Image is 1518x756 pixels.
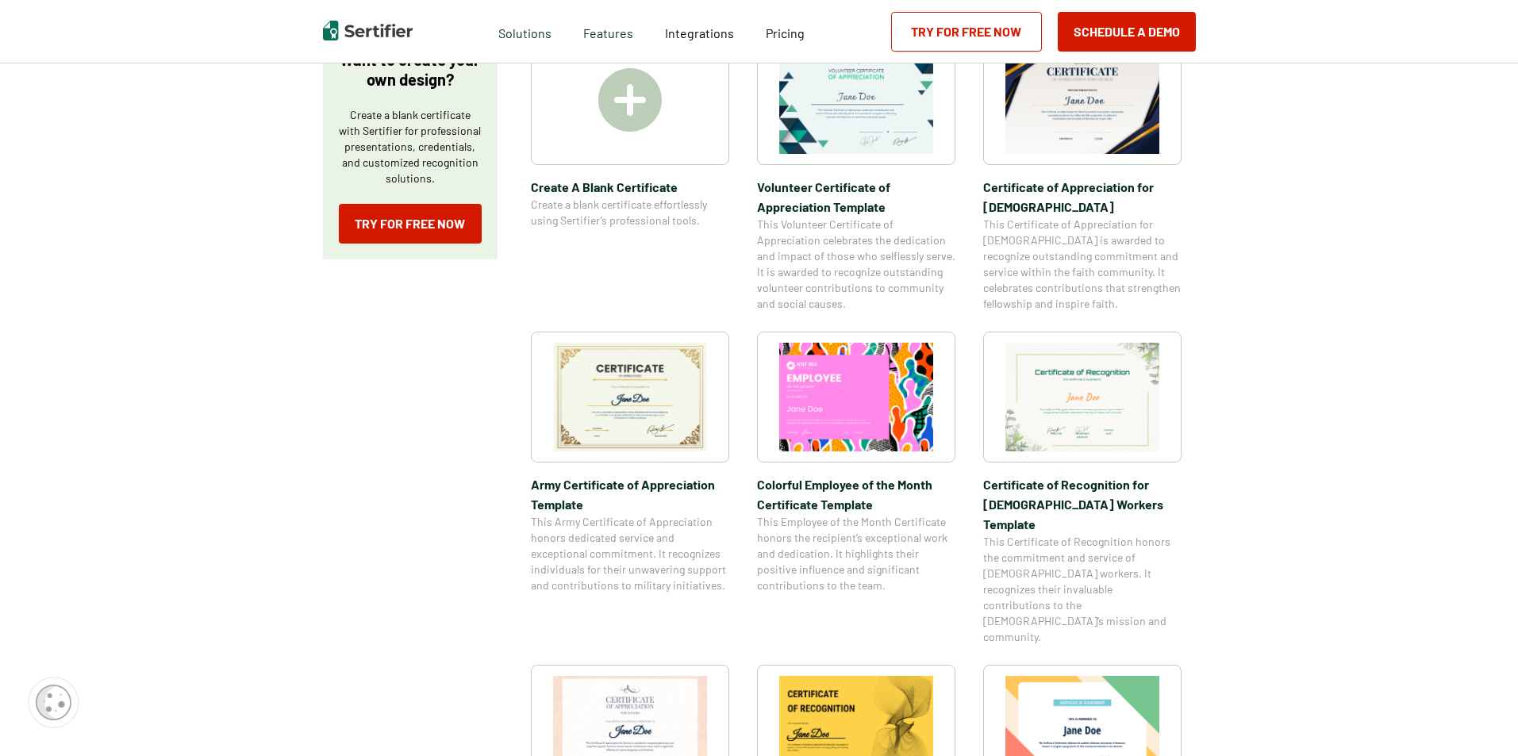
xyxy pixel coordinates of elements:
[983,474,1182,534] span: Certificate of Recognition for [DEMOGRAPHIC_DATA] Workers Template
[1005,343,1159,451] img: Certificate of Recognition for Church Workers Template
[598,68,662,132] img: Create A Blank Certificate
[1005,45,1159,154] img: Certificate of Appreciation for Church​
[779,45,933,154] img: Volunteer Certificate of Appreciation Template
[779,343,933,451] img: Colorful Employee of the Month Certificate Template
[553,343,707,451] img: Army Certificate of Appreciation​ Template
[531,197,729,228] span: Create a blank certificate effortlessly using Sertifier’s professional tools.
[498,21,551,41] span: Solutions
[665,25,734,40] span: Integrations
[323,21,413,40] img: Sertifier | Digital Credentialing Platform
[757,177,955,217] span: Volunteer Certificate of Appreciation Template
[36,685,71,720] img: Cookie Popup Icon
[757,514,955,593] span: This Employee of the Month Certificate honors the recipient’s exceptional work and dedication. It...
[983,217,1182,312] span: This Certificate of Appreciation for [DEMOGRAPHIC_DATA] is awarded to recognize outstanding commi...
[339,204,482,244] a: Try for Free Now
[339,107,482,186] p: Create a blank certificate with Sertifier for professional presentations, credentials, and custom...
[339,50,482,90] p: Want to create your own design?
[891,12,1042,52] a: Try for Free Now
[531,177,729,197] span: Create A Blank Certificate
[583,21,633,41] span: Features
[757,217,955,312] span: This Volunteer Certificate of Appreciation celebrates the dedication and impact of those who self...
[1439,680,1518,756] iframe: Chat Widget
[531,474,729,514] span: Army Certificate of Appreciation​ Template
[757,34,955,312] a: Volunteer Certificate of Appreciation TemplateVolunteer Certificate of Appreciation TemplateThis ...
[983,332,1182,645] a: Certificate of Recognition for Church Workers TemplateCertificate of Recognition for [DEMOGRAPHIC...
[983,177,1182,217] span: Certificate of Appreciation for [DEMOGRAPHIC_DATA]​
[766,25,805,40] span: Pricing
[766,21,805,41] a: Pricing
[1058,12,1196,52] button: Schedule a Demo
[531,514,729,593] span: This Army Certificate of Appreciation honors dedicated service and exceptional commitment. It rec...
[665,21,734,41] a: Integrations
[531,332,729,645] a: Army Certificate of Appreciation​ TemplateArmy Certificate of Appreciation​ TemplateThis Army Cer...
[757,474,955,514] span: Colorful Employee of the Month Certificate Template
[983,34,1182,312] a: Certificate of Appreciation for Church​Certificate of Appreciation for [DEMOGRAPHIC_DATA]​This Ce...
[983,534,1182,645] span: This Certificate of Recognition honors the commitment and service of [DEMOGRAPHIC_DATA] workers. ...
[757,332,955,645] a: Colorful Employee of the Month Certificate TemplateColorful Employee of the Month Certificate Tem...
